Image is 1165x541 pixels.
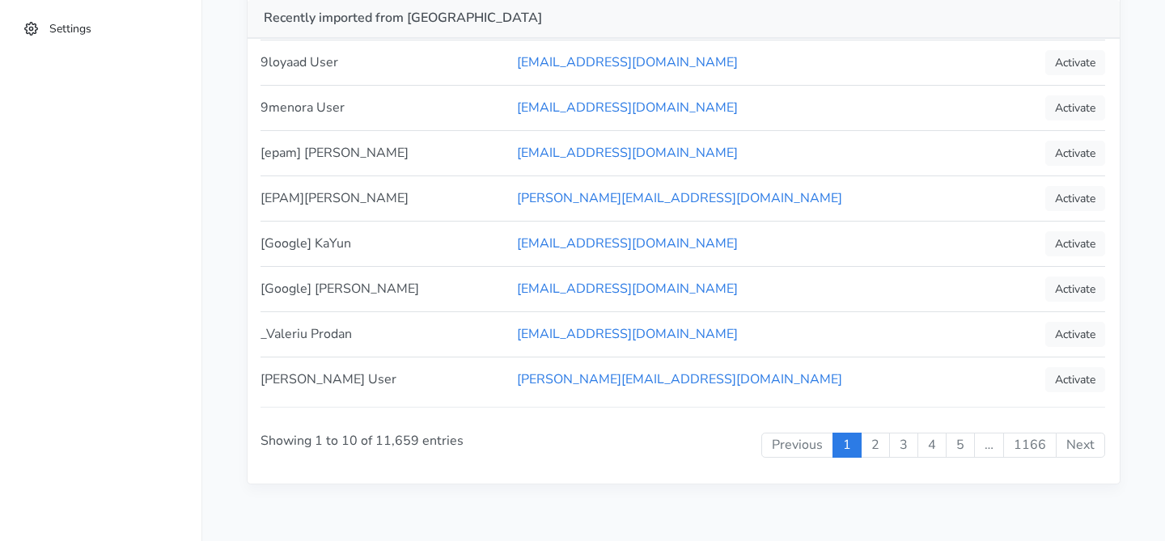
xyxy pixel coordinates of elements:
strong: Recently imported from [GEOGRAPHIC_DATA] [264,9,542,27]
a: Activate [1045,141,1105,166]
a: [PERSON_NAME][EMAIL_ADDRESS][DOMAIN_NAME] [517,189,842,207]
div: Showing 1 to 10 of 11,659 entries [261,407,600,475]
td: _Valeriu Prodan [261,311,507,357]
td: 9menora User [261,85,507,130]
a: 3 [889,433,918,459]
td: [epam] [PERSON_NAME] [261,130,507,175]
a: 1 [832,433,862,459]
a: Activate [1045,322,1105,347]
a: 1166 [1003,433,1057,459]
a: Activate [1045,50,1105,75]
a: Activate [1045,231,1105,256]
a: [EMAIL_ADDRESS][DOMAIN_NAME] [517,235,738,252]
a: Activate [1045,367,1105,392]
td: 9loyaad User [261,40,507,85]
a: [EMAIL_ADDRESS][DOMAIN_NAME] [517,144,738,162]
a: 2 [861,433,890,459]
td: [Google] KaYun [261,221,507,266]
a: Activate [1045,277,1105,302]
span: Settings [49,20,91,36]
td: [EPAM][PERSON_NAME] [261,175,507,221]
a: Activate [1045,95,1105,120]
a: [EMAIL_ADDRESS][DOMAIN_NAME] [517,325,738,343]
a: Activate [1045,186,1105,211]
a: 4 [917,433,947,459]
a: [EMAIL_ADDRESS][DOMAIN_NAME] [517,53,738,71]
a: 5 [946,433,975,459]
a: Settings [16,13,185,44]
a: Next [1056,433,1105,459]
td: [Google] [PERSON_NAME] [261,266,507,311]
a: [EMAIL_ADDRESS][DOMAIN_NAME] [517,280,738,298]
td: [PERSON_NAME] User [261,357,507,402]
a: [PERSON_NAME][EMAIL_ADDRESS][DOMAIN_NAME] [517,370,842,388]
a: [EMAIL_ADDRESS][DOMAIN_NAME] [517,99,738,116]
